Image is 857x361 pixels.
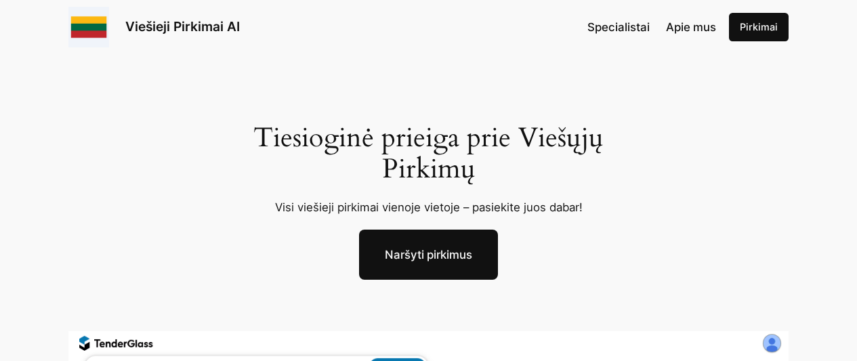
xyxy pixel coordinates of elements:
h1: Tiesioginė prieiga prie Viešųjų Pirkimų [237,123,620,185]
span: Apie mus [666,20,716,34]
span: Specialistai [587,20,650,34]
a: Viešieji Pirkimai AI [125,18,240,35]
a: Specialistai [587,18,650,36]
p: Visi viešieji pirkimai vienoje vietoje – pasiekite juos dabar! [237,198,620,216]
nav: Navigation [587,18,716,36]
a: Naršyti pirkimus [359,230,498,280]
img: Viešieji pirkimai logo [68,7,109,47]
a: Pirkimai [729,13,789,41]
a: Apie mus [666,18,716,36]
